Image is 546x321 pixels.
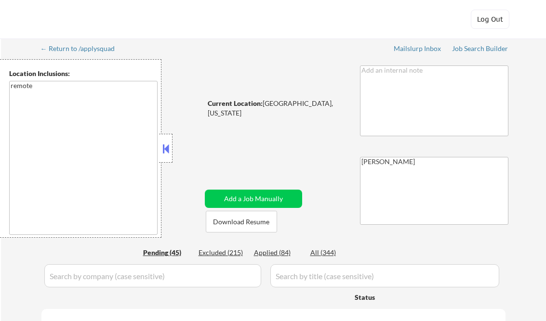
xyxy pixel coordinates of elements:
input: Search by company (case sensitive) [44,264,261,287]
input: Search by title (case sensitive) [270,264,499,287]
a: Mailslurp Inbox [394,45,442,54]
div: Pending (45) [143,248,191,257]
div: Location Inclusions: [9,69,158,78]
div: Mailslurp Inbox [394,45,442,52]
div: [GEOGRAPHIC_DATA], [US_STATE] [208,99,344,117]
button: Download Resume [206,211,277,232]
button: Add a Job Manually [205,190,302,208]
div: Applied (84) [254,248,302,257]
strong: Current Location: [208,99,263,107]
div: Excluded (215) [199,248,247,257]
button: Log Out [471,10,509,29]
div: Job Search Builder [452,45,508,52]
div: All (344) [310,248,359,257]
div: Status [355,288,438,306]
div: ← Return to /applysquad [40,45,124,52]
a: ← Return to /applysquad [40,45,124,54]
a: Job Search Builder [452,45,508,54]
